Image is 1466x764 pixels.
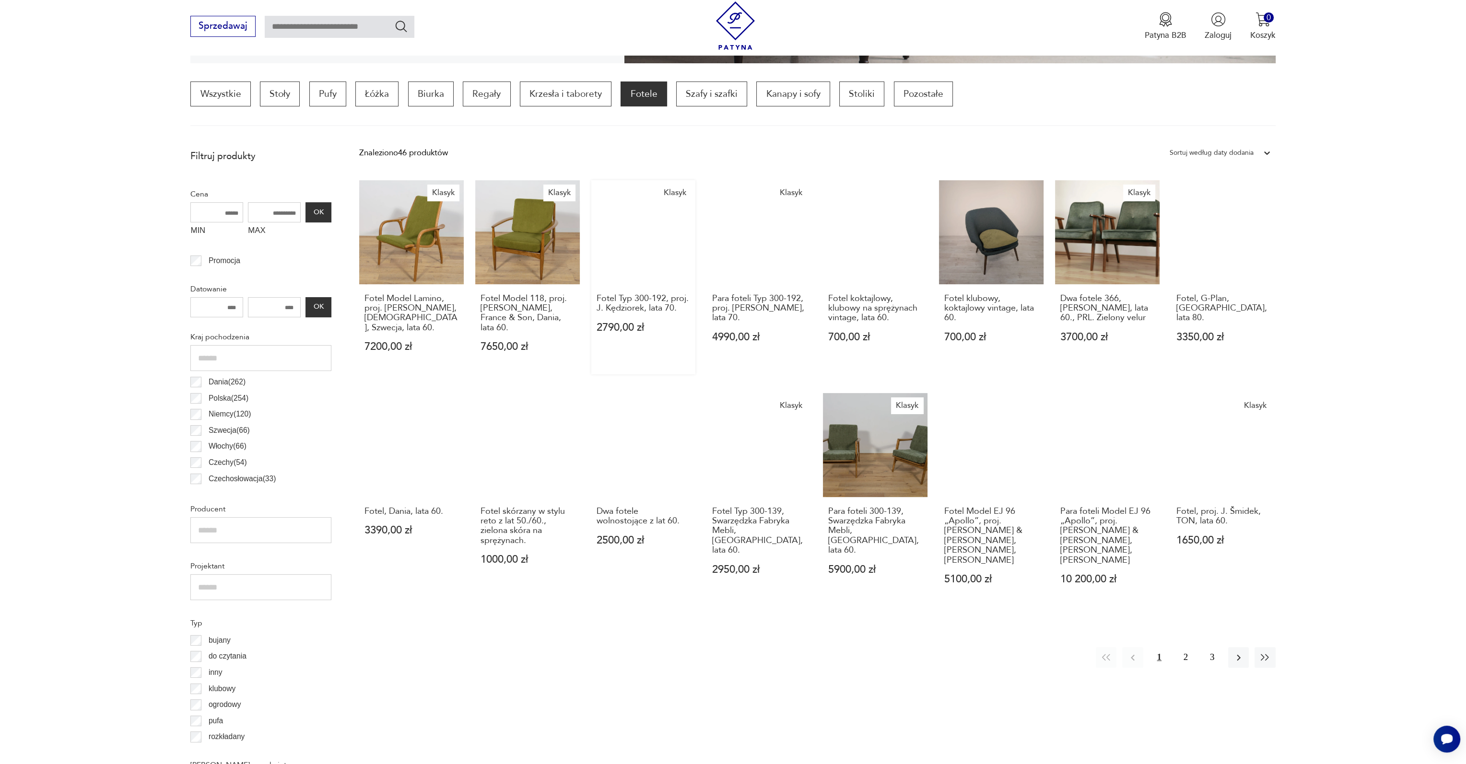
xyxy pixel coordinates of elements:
a: Sprzedawaj [190,23,255,31]
h3: Fotel, proj. J. Šmidek, TON, lata 60. [1176,507,1270,526]
p: Szwecja ( 66 ) [209,424,250,437]
h3: Fotel Model EJ 96 „Apollo”, proj. [PERSON_NAME] & [PERSON_NAME], [PERSON_NAME], [PERSON_NAME] [944,507,1038,565]
a: Fotel Model EJ 96 „Apollo”, proj. Peter Hjort Lorentzen & Johannes Foersom, Erik Jørgensen, Dania... [939,393,1044,607]
p: 5900,00 zł [828,565,922,575]
p: 700,00 zł [944,332,1038,342]
button: 2 [1175,647,1196,668]
h3: Fotel skórzany w stylu reto z lat 50./60., zielona skóra na sprężynach. [481,507,575,546]
p: 1000,00 zł [481,555,575,565]
a: Regały [463,81,510,106]
a: Fotel skórzany w stylu reto z lat 50./60., zielona skóra na sprężynach.Fotel skórzany w stylu ret... [475,393,580,607]
p: Koszyk [1250,30,1276,41]
div: Znaleziono 46 produktów [359,147,448,159]
p: Promocja [209,255,240,267]
p: 7200,00 zł [364,342,458,352]
p: Niemcy ( 120 ) [209,408,251,420]
a: Biurka [408,81,454,106]
iframe: Smartsupp widget button [1433,726,1460,752]
button: 3 [1202,647,1222,668]
img: Patyna - sklep z meblami i dekoracjami vintage [711,1,760,50]
h3: Fotel koktajlowy, klubowy na sprężynach vintage, lata 60. [828,294,922,323]
a: Fotel, Dania, lata 60.Fotel, Dania, lata 60.3390,00 zł [359,393,464,607]
p: Zaloguj [1205,30,1231,41]
p: 2950,00 zł [712,565,806,575]
p: Filtruj produkty [190,150,331,162]
a: Stoły [260,81,300,106]
p: 3350,00 zł [1176,332,1270,342]
a: Ikona medaluPatyna B2B [1145,12,1186,41]
label: MAX [248,222,301,241]
p: Włochy ( 66 ) [209,440,246,452]
a: Stoliki [839,81,884,106]
a: Pozostałe [894,81,953,106]
p: Norwegia ( 26 ) [209,488,254,501]
a: Kanapy i sofy [756,81,830,106]
a: Fotele [621,81,667,106]
div: 0 [1264,12,1274,23]
p: ogrodowy [209,698,241,711]
p: Projektant [190,560,331,572]
p: Kraj pochodzenia [190,331,331,343]
button: OK [305,297,331,317]
h3: Fotel Model Lamino, proj. [PERSON_NAME], [DEMOGRAPHIC_DATA], Szwecja, lata 60. [364,294,458,333]
p: Producent [190,503,331,515]
label: MIN [190,222,243,241]
p: inny [209,666,223,679]
a: Dwa fotele wolnostojące z lat 60.Dwa fotele wolnostojące z lat 60.2500,00 zł [591,393,696,607]
a: Fotel, G-Plan, Wielka Brytania, lata 80.Fotel, G-Plan, [GEOGRAPHIC_DATA], lata 80.3350,00 zł [1171,180,1276,375]
h3: Fotel, Dania, lata 60. [364,507,458,516]
p: 2500,00 zł [596,535,690,545]
p: Dania ( 262 ) [209,376,246,388]
p: 5100,00 zł [944,574,1038,584]
a: Fotel koktajlowy, klubowy na sprężynach vintage, lata 60.Fotel koktajlowy, klubowy na sprężynach ... [823,180,927,375]
a: KlasykFotel Typ 300-139, Swarzędzka Fabryka Mebli, Polska, lata 60.Fotel Typ 300-139, Swarzędzka ... [707,393,811,607]
h3: Fotel Typ 300-192, proj. J. Kędziorek, lata 70. [596,294,690,313]
h3: Fotel Typ 300-139, Swarzędzka Fabryka Mebli, [GEOGRAPHIC_DATA], lata 60. [712,507,806,556]
button: Sprzedawaj [190,16,255,37]
p: rozkładany [209,730,245,743]
button: OK [305,202,331,222]
p: 7650,00 zł [481,342,575,352]
a: Krzesła i taborety [520,81,611,106]
a: KlasykFotel Model 118, proj. Grete Jalk, France & Son, Dania, lata 60.Fotel Model 118, proj. [PER... [475,180,580,375]
p: Datowanie [190,283,331,295]
a: Wszystkie [190,81,250,106]
a: KlasykFotel, proj. J. Šmidek, TON, lata 60.Fotel, proj. J. Šmidek, TON, lata 60.1650,00 zł [1171,393,1276,607]
p: bujany [209,634,231,647]
h3: Para foteli 300-139, Swarzędzka Fabryka Mebli, [GEOGRAPHIC_DATA], lata 60. [828,507,922,556]
p: Czechosłowacja ( 33 ) [209,473,276,485]
img: Ikona medalu [1158,12,1173,27]
p: 3700,00 zł [1060,332,1154,342]
p: Czechy ( 54 ) [209,456,247,469]
h3: Fotel, G-Plan, [GEOGRAPHIC_DATA], lata 80. [1176,294,1270,323]
a: Pufy [309,81,346,106]
p: klubowy [209,683,235,695]
a: KlasykFotel Model Lamino, proj. Yngve Ekström, Swedese, Szwecja, lata 60.Fotel Model Lamino, proj... [359,180,464,375]
h3: Para foteli Typ 300-192, proj. [PERSON_NAME], lata 70. [712,294,806,323]
a: Szafy i szafki [676,81,747,106]
a: Para foteli Model EJ 96 „Apollo”, proj. Peter Hjort Lorentzen & Johannes Foersom, Erik Jørgensen,... [1055,393,1160,607]
a: KlasykFotel Typ 300-192, proj. J. Kędziorek, lata 70.Fotel Typ 300-192, proj. J. Kędziorek, lata ... [591,180,696,375]
button: 0Koszyk [1250,12,1276,41]
button: Patyna B2B [1145,12,1186,41]
p: 3390,00 zł [364,525,458,535]
a: KlasykDwa fotele 366, Chierowski, lata 60., PRL. Zielony velurDwa fotele 366, [PERSON_NAME], lata... [1055,180,1160,375]
p: do czytania [209,650,246,662]
h3: Dwa fotele wolnostojące z lat 60. [596,507,690,526]
button: Zaloguj [1205,12,1231,41]
h3: Dwa fotele 366, [PERSON_NAME], lata 60., PRL. Zielony velur [1060,294,1154,323]
p: 10 200,00 zł [1060,574,1154,584]
button: Szukaj [394,19,408,33]
p: Cena [190,188,331,200]
p: 2790,00 zł [596,323,690,333]
p: 1650,00 zł [1176,535,1270,545]
a: Łóżka [355,81,399,106]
